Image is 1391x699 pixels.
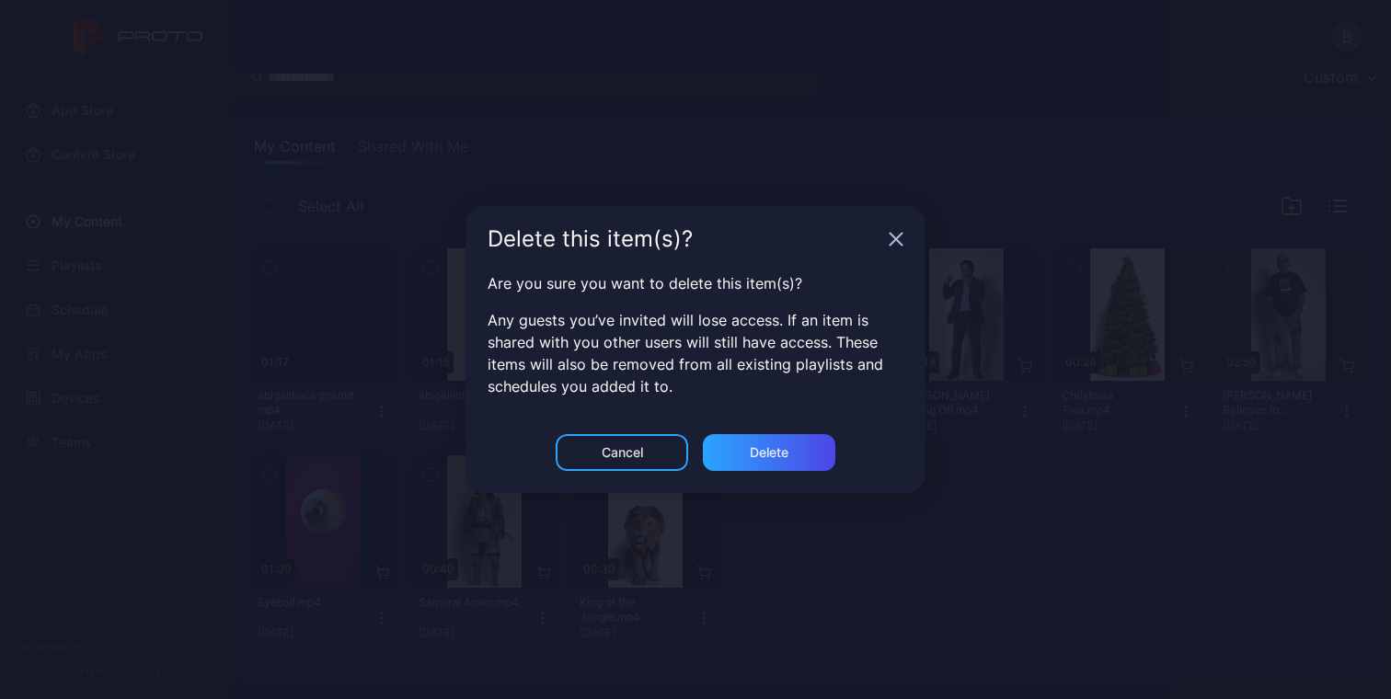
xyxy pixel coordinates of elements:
p: Any guests you’ve invited will lose access. If an item is shared with you other users will still ... [488,309,903,397]
div: Delete this item(s)? [488,228,881,250]
button: Cancel [556,434,688,471]
button: Delete [703,434,835,471]
div: Cancel [602,445,643,460]
p: Are you sure you want to delete this item(s)? [488,272,903,294]
div: Delete [750,445,788,460]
